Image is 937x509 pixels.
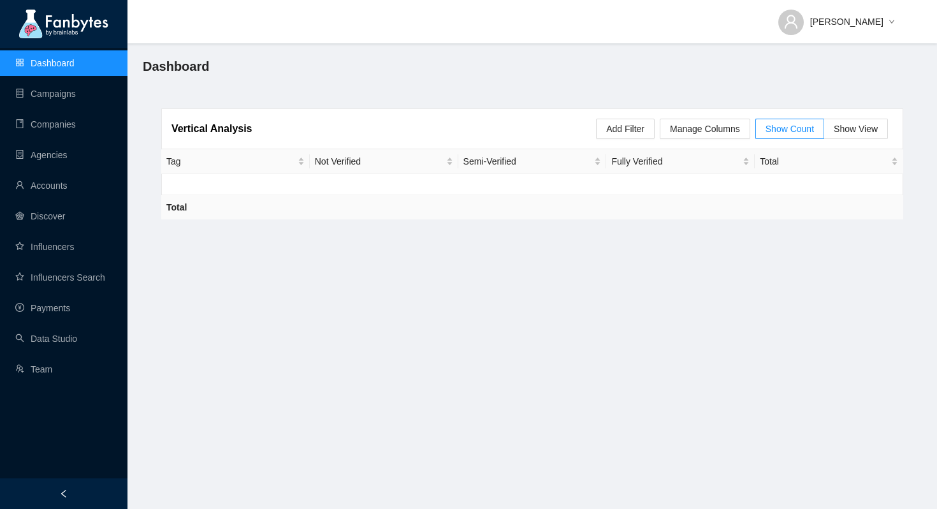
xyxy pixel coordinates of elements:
span: Total [760,154,889,168]
a: databaseCampaigns [15,89,76,99]
a: searchData Studio [15,334,77,344]
a: starInfluencers Search [15,272,105,283]
span: left [59,489,68,498]
a: bookCompanies [15,119,76,129]
a: userAccounts [15,181,68,191]
button: [PERSON_NAME]down [768,6,905,27]
span: Fully Verified [611,154,740,168]
span: Not Verified [315,154,444,168]
span: Show Count [766,124,814,134]
button: Manage Columns [660,119,750,139]
th: Fully Verified [606,149,755,174]
a: radar-chartDiscover [15,211,65,221]
span: [PERSON_NAME] [810,15,883,29]
span: down [889,18,895,26]
th: Total [755,149,903,174]
th: Semi-Verified [458,149,607,174]
span: Add Filter [606,122,644,136]
span: Show View [834,124,878,134]
strong: Total [166,202,187,212]
span: Dashboard [143,56,209,77]
span: Tag [166,154,295,168]
a: usergroup-addTeam [15,364,52,374]
a: pay-circlePayments [15,303,70,313]
article: Vertical Analysis [171,121,252,136]
a: appstoreDashboard [15,58,75,68]
th: Not Verified [310,149,458,174]
a: containerAgencies [15,150,68,160]
span: Semi-Verified [463,154,592,168]
span: Manage Columns [670,122,740,136]
span: user [783,14,799,29]
button: Add Filter [596,119,655,139]
a: starInfluencers [15,242,74,252]
th: Tag [161,149,310,174]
